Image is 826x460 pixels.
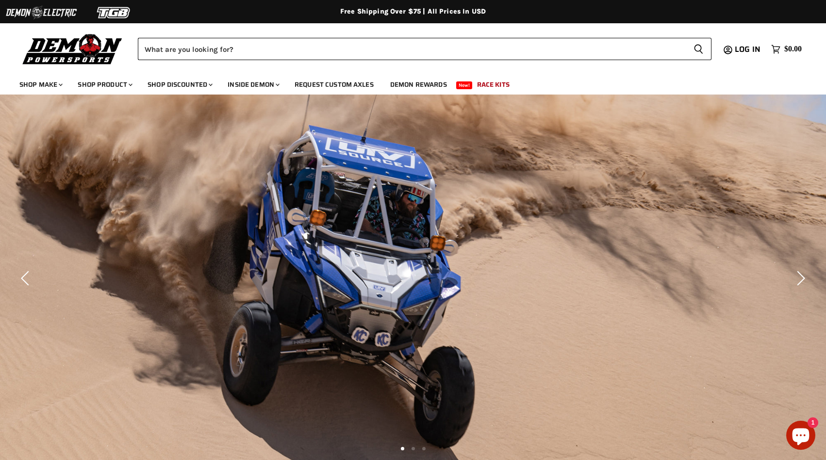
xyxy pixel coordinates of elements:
[456,81,473,89] span: New!
[17,269,36,288] button: Previous
[730,45,766,54] a: Log in
[422,447,426,450] li: Page dot 3
[412,447,415,450] li: Page dot 2
[766,42,807,56] a: $0.00
[401,447,404,450] li: Page dot 1
[735,43,760,55] span: Log in
[784,45,802,54] span: $0.00
[12,71,799,95] ul: Main menu
[5,3,78,22] img: Demon Electric Logo 2
[686,38,711,60] button: Search
[138,38,686,60] input: Search
[790,269,809,288] button: Next
[220,75,285,95] a: Inside Demon
[140,75,218,95] a: Shop Discounted
[12,75,68,95] a: Shop Make
[138,38,711,60] form: Product
[25,7,801,16] div: Free Shipping Over $75 | All Prices In USD
[78,3,150,22] img: TGB Logo 2
[383,75,454,95] a: Demon Rewards
[19,32,126,66] img: Demon Powersports
[783,421,818,452] inbox-online-store-chat: Shopify online store chat
[287,75,381,95] a: Request Custom Axles
[470,75,517,95] a: Race Kits
[70,75,138,95] a: Shop Product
